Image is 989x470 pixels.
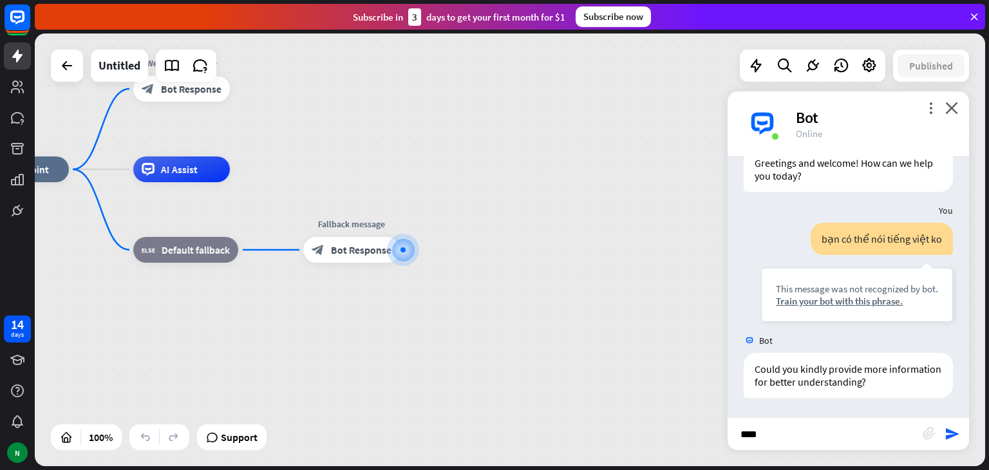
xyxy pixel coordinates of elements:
[776,295,938,307] div: Train your bot with this phrase.
[776,283,938,295] div: This message was not recognized by bot.
[99,50,140,82] div: Untitled
[221,427,258,447] span: Support
[759,335,773,346] span: Bot
[939,205,953,216] span: You
[142,243,155,256] i: block_fallback
[312,243,325,256] i: block_bot_response
[10,5,49,44] button: Open LiveChat chat widget
[142,82,155,95] i: block_bot_response
[898,54,965,77] button: Published
[85,427,117,447] div: 100%
[161,163,198,176] span: AI Assist
[925,102,937,114] i: more_vert
[11,319,24,330] div: 14
[294,218,410,230] div: Fallback message
[4,315,31,343] a: 14 days
[576,6,651,27] div: Subscribe now
[7,442,28,463] div: N
[11,330,24,339] div: days
[162,243,230,256] span: Default fallback
[408,8,421,26] div: 3
[744,353,953,398] div: Could you kindly provide more information for better understanding?
[945,426,960,442] i: send
[744,147,953,192] div: Greetings and welcome! How can we help you today?
[945,102,958,114] i: close
[161,82,221,95] span: Bot Response
[796,127,954,140] div: Online
[353,8,565,26] div: Subscribe in days to get your first month for $1
[811,223,953,255] div: bạn có thể nói tiếng việt ko
[796,108,954,127] div: Bot
[923,427,936,440] i: block_attachment
[331,243,391,256] span: Bot Response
